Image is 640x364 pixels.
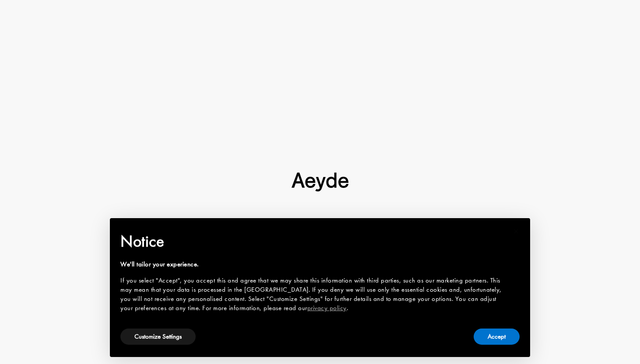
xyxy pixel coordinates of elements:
[292,173,348,192] img: footer-logo.svg
[120,230,506,253] h2: Notice
[506,221,527,242] button: Close this notice
[474,329,520,345] button: Accept
[307,304,347,312] a: privacy policy
[120,276,506,313] div: If you select "Accept", you accept this and agree that we may share this information with third p...
[513,224,519,238] span: ×
[120,260,506,269] div: We'll tailor your experience.
[120,329,196,345] button: Customize Settings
